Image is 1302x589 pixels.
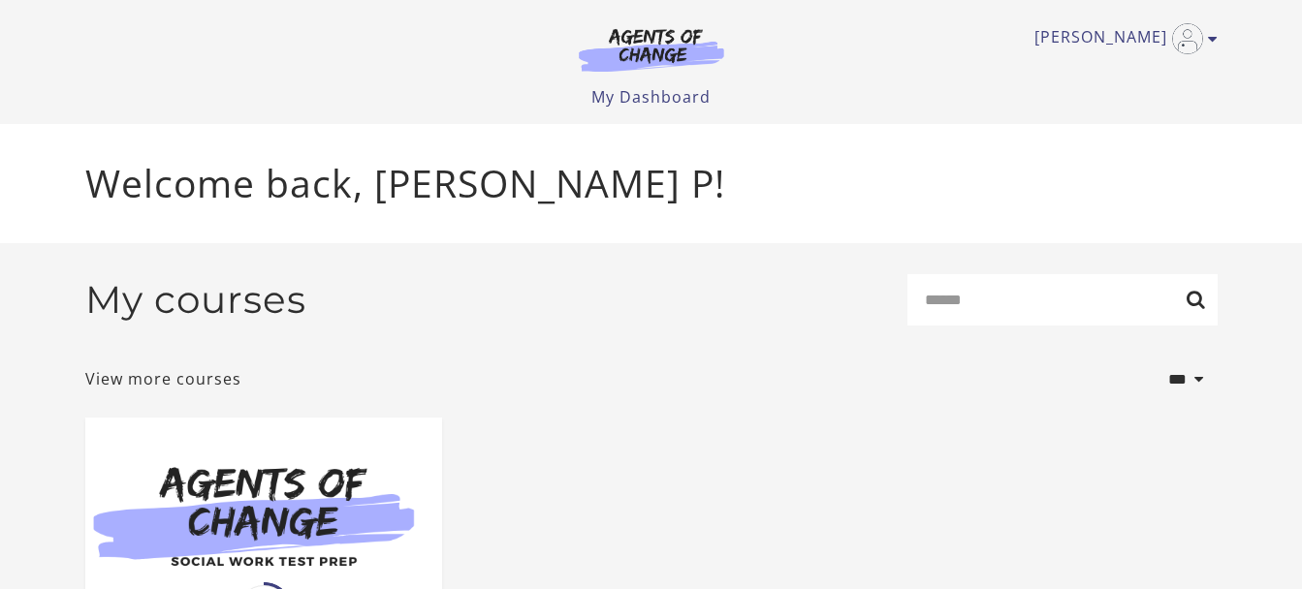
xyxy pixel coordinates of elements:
a: View more courses [85,367,241,390]
img: Agents of Change Logo [558,27,745,72]
h2: My courses [85,277,306,323]
a: Toggle menu [1034,23,1208,54]
p: Welcome back, [PERSON_NAME] P! [85,155,1218,212]
a: My Dashboard [591,86,711,108]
